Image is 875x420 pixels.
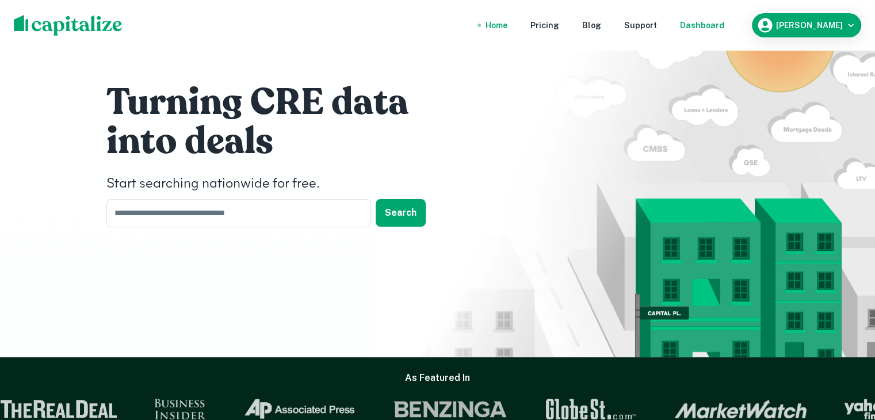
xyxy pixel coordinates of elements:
img: Associated Press [242,399,356,419]
h1: into deals [106,119,452,165]
h6: [PERSON_NAME] [776,21,843,29]
a: Pricing [530,19,559,32]
img: GlobeSt [544,399,637,419]
img: Market Watch [674,399,807,419]
button: Search [376,199,426,227]
img: capitalize-logo.png [14,15,123,36]
a: Dashboard [680,19,724,32]
a: Home [486,19,507,32]
a: Support [624,19,657,32]
h6: As Featured In [405,371,470,385]
button: [PERSON_NAME] [752,13,861,37]
img: Benzinga [392,399,507,419]
a: Blog [582,19,601,32]
iframe: Chat Widget [817,328,875,383]
h4: Start searching nationwide for free. [106,174,452,194]
img: Business Insider [154,399,205,419]
h1: Turning CRE data [106,79,452,125]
